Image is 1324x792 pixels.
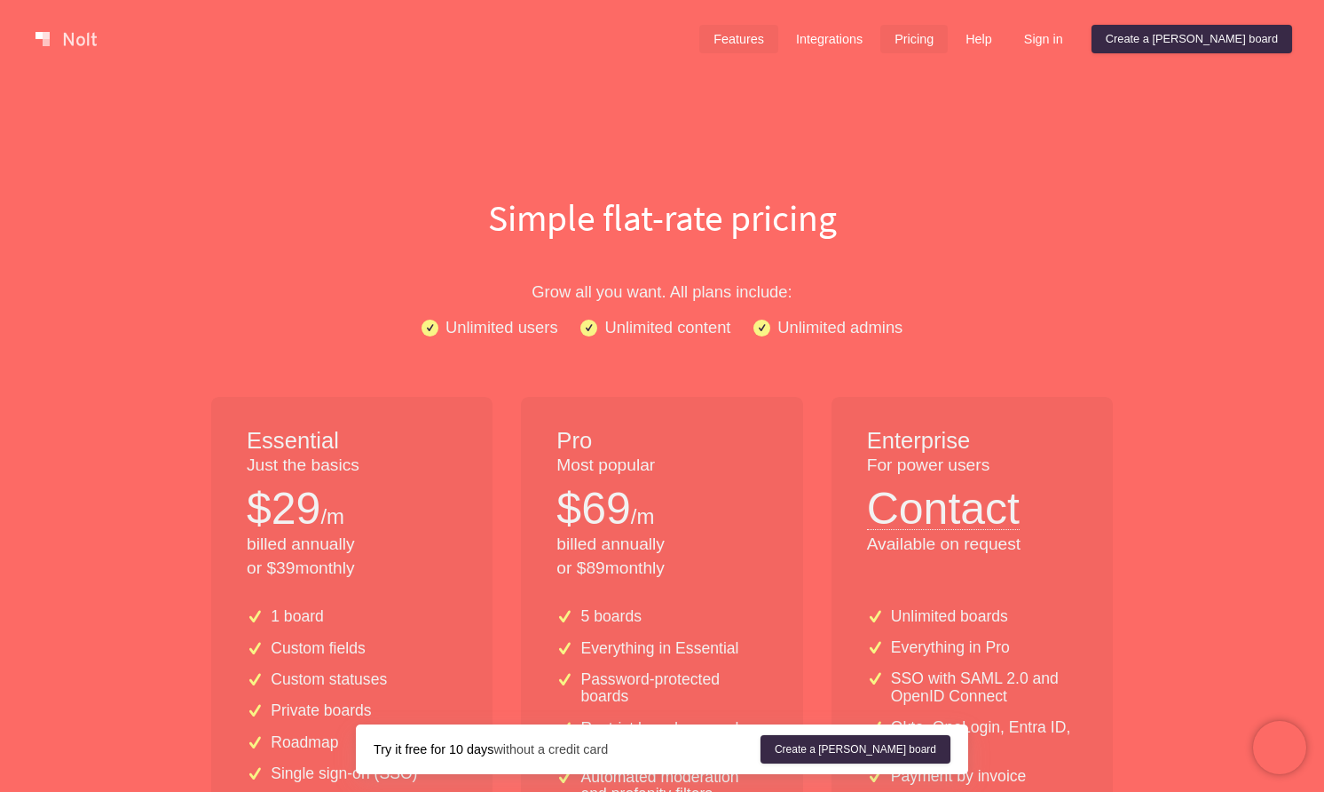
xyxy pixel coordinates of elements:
[951,25,1006,53] a: Help
[867,454,1077,478] p: For power users
[631,502,655,532] p: /m
[891,768,1027,785] p: Payment by invoice
[247,425,457,457] h1: Essential
[891,639,1010,656] p: Everything in Pro
[271,640,366,657] p: Custom fields
[867,478,1020,530] button: Contact
[445,314,558,340] p: Unlimited users
[699,25,778,53] a: Features
[94,279,1230,305] p: Grow all you want. All plans include:
[1010,25,1077,53] a: Sign in
[247,533,457,581] p: billed annually or $ 39 monthly
[94,192,1230,243] h1: Simple flat-rate pricing
[556,533,767,581] p: billed annually or $ 89 monthly
[556,454,767,478] p: Most popular
[1253,721,1306,774] iframe: Chatra live chat
[1092,25,1292,53] a: Create a [PERSON_NAME] board
[581,608,642,625] p: 5 boards
[556,425,767,457] h1: Pro
[867,425,1077,457] h1: Enterprise
[891,719,1077,754] p: Okta, OneLogin, Entra ID, and SCIM
[761,735,950,764] a: Create a [PERSON_NAME] board
[271,608,324,625] p: 1 board
[271,702,371,719] p: Private boards
[581,640,739,657] p: Everything in Essential
[247,478,320,540] p: $ 29
[374,742,493,756] strong: Try it free for 10 days
[891,670,1077,705] p: SSO with SAML 2.0 and OpenID Connect
[271,671,387,688] p: Custom statuses
[581,671,768,706] p: Password-protected boards
[581,720,768,755] p: Restrict board access by domain
[891,608,1008,625] p: Unlimited boards
[604,314,730,340] p: Unlimited content
[320,502,344,532] p: /m
[247,454,457,478] p: Just the basics
[777,314,902,340] p: Unlimited admins
[867,533,1077,557] p: Available on request
[556,478,630,540] p: $ 69
[782,25,877,53] a: Integrations
[374,741,761,758] div: without a credit card
[880,25,948,53] a: Pricing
